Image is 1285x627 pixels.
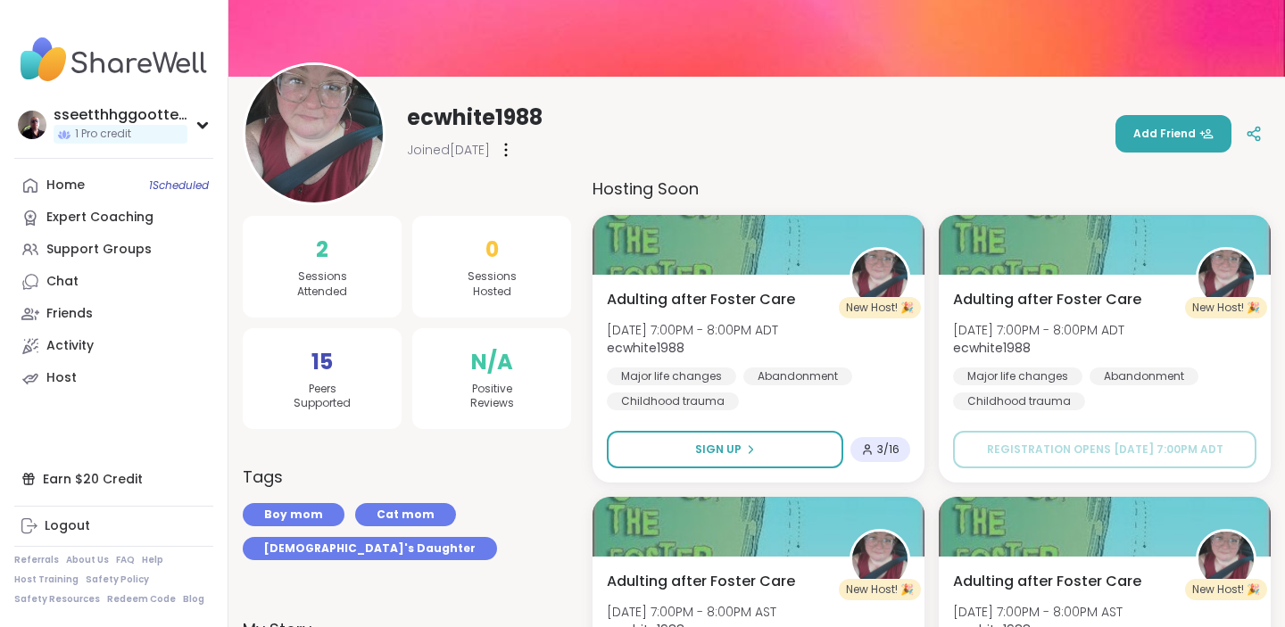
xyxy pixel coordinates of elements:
[14,169,213,202] a: Home1Scheduled
[297,269,347,300] span: Sessions Attended
[407,141,490,159] span: Joined [DATE]
[107,593,176,606] a: Redeem Code
[75,127,131,142] span: 1 Pro credit
[311,346,333,378] span: 15
[54,105,187,125] div: sseetthhggootteell
[607,392,739,410] div: Childhood trauma
[14,554,59,566] a: Referrals
[46,305,93,323] div: Friends
[14,463,213,495] div: Earn $20 Credit
[14,593,100,606] a: Safety Resources
[953,392,1085,410] div: Childhood trauma
[852,250,908,305] img: ecwhite1988
[14,298,213,330] a: Friends
[14,202,213,234] a: Expert Coaching
[264,540,476,557] span: [DEMOGRAPHIC_DATA]'s Daughter
[243,465,283,489] h3: Tags
[607,339,684,357] b: ecwhite1988
[264,507,323,523] span: Boy mom
[987,441,1223,457] span: Registration opens [DATE] 7:00PM ADT
[46,177,85,194] div: Home
[46,241,152,259] div: Support Groups
[66,554,109,566] a: About Us
[607,367,736,385] div: Major life changes
[877,442,899,457] span: 3 / 16
[377,507,435,523] span: Cat mom
[607,321,778,339] span: [DATE] 7:00PM - 8:00PM ADT
[695,441,742,458] span: Sign Up
[485,234,499,266] span: 0
[607,603,776,621] span: [DATE] 7:00PM - 8:00PM AST
[468,269,517,300] span: Sessions Hosted
[1185,579,1267,600] div: New Host! 🎉
[294,382,351,412] span: Peers Supported
[953,339,1031,357] b: ecwhite1988
[953,571,1141,592] span: Adulting after Foster Care
[1090,367,1198,385] div: Abandonment
[116,554,135,566] a: FAQ
[14,362,213,394] a: Host
[46,337,94,355] div: Activity
[607,289,795,310] span: Adulting after Foster Care
[953,603,1123,621] span: [DATE] 7:00PM - 8:00PM AST
[607,431,843,468] button: Sign Up
[149,178,209,193] span: 1 Scheduled
[839,297,921,318] div: New Host! 🎉
[183,593,204,606] a: Blog
[953,367,1082,385] div: Major life changes
[14,266,213,298] a: Chat
[14,29,213,91] img: ShareWell Nav Logo
[316,234,328,266] span: 2
[470,382,514,412] span: Positive Reviews
[14,510,213,542] a: Logout
[839,579,921,600] div: New Host! 🎉
[86,573,149,586] a: Safety Policy
[953,321,1124,339] span: [DATE] 7:00PM - 8:00PM ADT
[1115,115,1231,153] button: Add Friend
[14,573,79,586] a: Host Training
[14,330,213,362] a: Activity
[471,346,513,378] span: N/A
[1185,297,1267,318] div: New Host! 🎉
[245,65,383,202] img: ecwhite1988
[46,369,77,387] div: Host
[1133,126,1214,142] span: Add Friend
[953,431,1256,468] button: Registration opens [DATE] 7:00PM ADT
[607,571,795,592] span: Adulting after Foster Care
[46,209,153,227] div: Expert Coaching
[743,367,852,385] div: Abandonment
[407,103,543,132] span: ecwhite1988
[142,554,163,566] a: Help
[1198,250,1254,305] img: ecwhite1988
[953,289,1141,310] span: Adulting after Foster Care
[45,517,90,535] div: Logout
[1198,532,1254,587] img: ecwhite1988
[852,532,908,587] img: ecwhite1988
[18,111,46,139] img: sseetthhggootteell
[46,273,79,291] div: Chat
[14,234,213,266] a: Support Groups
